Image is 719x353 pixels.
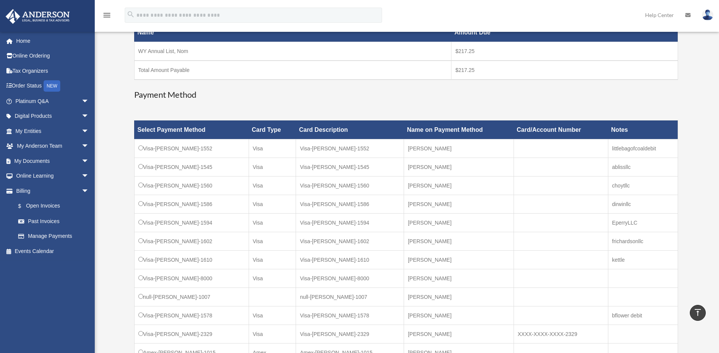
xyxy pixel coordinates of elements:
th: Card Type [249,120,296,139]
span: arrow_drop_down [81,123,97,139]
a: My Entitiesarrow_drop_down [5,123,100,139]
td: Visa [249,269,296,287]
td: Visa [249,306,296,325]
td: $217.25 [451,61,678,80]
td: XXXX-XXXX-XXXX-2329 [514,325,608,343]
a: Events Calendar [5,244,100,259]
i: vertical_align_top [693,308,702,317]
td: Visa-[PERSON_NAME]-1602 [296,232,404,250]
a: Tax Organizers [5,63,100,78]
td: [PERSON_NAME] [404,306,514,325]
td: [PERSON_NAME] [404,176,514,195]
td: [PERSON_NAME] [404,158,514,176]
td: WY Annual List, Nom [134,42,451,61]
th: Card/Account Number [514,120,608,139]
span: arrow_drop_down [81,169,97,184]
td: EperryLLC [608,213,678,232]
td: Visa-[PERSON_NAME]-1560 [134,176,249,195]
td: [PERSON_NAME] [404,287,514,306]
td: ablissllc [608,158,678,176]
td: kettle [608,250,678,269]
td: Visa [249,195,296,213]
td: Visa-[PERSON_NAME]-1578 [134,306,249,325]
td: Visa-[PERSON_NAME]-1552 [134,139,249,158]
td: Visa [249,139,296,158]
i: search [127,10,135,19]
span: arrow_drop_down [81,153,97,169]
th: Select Payment Method [134,120,249,139]
td: [PERSON_NAME] [404,250,514,269]
td: Visa-[PERSON_NAME]-8000 [134,269,249,287]
td: Visa-[PERSON_NAME]-1552 [296,139,404,158]
a: Billingarrow_drop_down [5,183,97,198]
th: Name on Payment Method [404,120,514,139]
div: NEW [44,80,60,92]
td: choytllc [608,176,678,195]
td: [PERSON_NAME] [404,195,514,213]
td: Visa [249,325,296,343]
td: Total Amount Payable [134,61,451,80]
td: null-[PERSON_NAME]-1007 [134,287,249,306]
td: [PERSON_NAME] [404,139,514,158]
a: Order StatusNEW [5,78,100,94]
a: My Documentsarrow_drop_down [5,153,100,169]
a: Manage Payments [11,229,97,244]
a: My Anderson Teamarrow_drop_down [5,139,100,154]
td: Visa [249,213,296,232]
td: [PERSON_NAME] [404,232,514,250]
a: menu [102,13,111,20]
span: arrow_drop_down [81,183,97,199]
td: Visa-[PERSON_NAME]-1545 [296,158,404,176]
td: Visa-[PERSON_NAME]-1610 [134,250,249,269]
a: Platinum Q&Aarrow_drop_down [5,94,100,109]
td: Visa-[PERSON_NAME]-8000 [296,269,404,287]
td: [PERSON_NAME] [404,325,514,343]
td: littlebagofcoaldebit [608,139,678,158]
span: arrow_drop_down [81,109,97,124]
td: [PERSON_NAME] [404,213,514,232]
span: arrow_drop_down [81,94,97,109]
td: null-[PERSON_NAME]-1007 [296,287,404,306]
a: Past Invoices [11,214,97,229]
td: Visa-[PERSON_NAME]-1594 [296,213,404,232]
td: dirwinllc [608,195,678,213]
td: Visa-[PERSON_NAME]-1594 [134,213,249,232]
h3: Payment Method [134,89,678,101]
td: Visa-[PERSON_NAME]-2329 [296,325,404,343]
td: [PERSON_NAME] [404,269,514,287]
td: frichardsonllc [608,232,678,250]
td: Visa-[PERSON_NAME]-1560 [296,176,404,195]
td: Visa-[PERSON_NAME]-1602 [134,232,249,250]
img: Anderson Advisors Platinum Portal [3,9,72,24]
td: Visa-[PERSON_NAME]-2329 [134,325,249,343]
span: $ [22,201,26,211]
a: vertical_align_top [690,305,706,321]
td: Visa-[PERSON_NAME]-1586 [134,195,249,213]
i: menu [102,11,111,20]
a: Digital Productsarrow_drop_down [5,109,100,124]
td: Visa-[PERSON_NAME]-1578 [296,306,404,325]
a: $Open Invoices [11,198,93,214]
td: Visa [249,232,296,250]
th: Card Description [296,120,404,139]
img: User Pic [702,9,713,20]
th: Notes [608,120,678,139]
th: Name [134,23,451,42]
a: Home [5,33,100,48]
td: Visa-[PERSON_NAME]-1586 [296,195,404,213]
td: $217.25 [451,42,678,61]
td: Visa-[PERSON_NAME]-1545 [134,158,249,176]
td: Visa [249,158,296,176]
td: Visa-[PERSON_NAME]-1610 [296,250,404,269]
a: Online Learningarrow_drop_down [5,169,100,184]
td: Visa [249,176,296,195]
td: bflower debit [608,306,678,325]
span: arrow_drop_down [81,139,97,154]
th: Amount Due [451,23,678,42]
a: Online Ordering [5,48,100,64]
td: Visa [249,250,296,269]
